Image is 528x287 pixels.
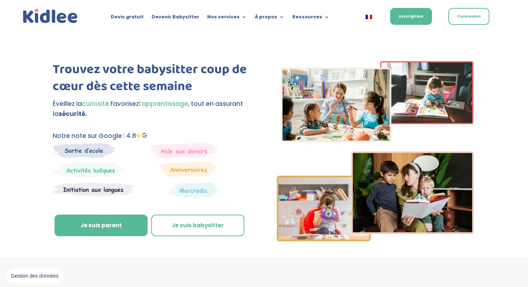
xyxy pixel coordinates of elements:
strong: sécurité. [58,109,87,118]
span: Gestion des données [11,273,58,279]
img: Français [366,15,372,19]
span: curiosité, [82,99,110,108]
a: Nos services [207,14,247,22]
a: Ressources [292,14,330,22]
picture: Imgs-2 [277,235,474,243]
a: Inscription [390,8,432,25]
img: weekends [150,143,218,158]
img: Mercredi [53,162,124,178]
a: Connexion [448,8,489,25]
a: Je suis babysitter [151,215,244,236]
img: Atelier thematique [53,182,135,197]
img: Sortie decole [53,143,116,158]
button: Gestion des données [6,269,63,284]
a: Kidlee Logo [21,7,80,25]
a: Devenir Babysitter [152,14,199,22]
p: Éveillez la favorisez , tout en assurant la [53,99,252,120]
img: Thematique [169,182,218,198]
img: logo_kidlee_bleu [21,7,80,25]
img: Anniversaire [160,162,217,177]
a: À propos [255,14,284,22]
a: Devis gratuit [111,14,144,22]
span: l’apprentissage [139,99,188,108]
h1: Trouvez votre babysitter coup de cœur dès cette semaine [53,61,252,99]
a: Je suis parent [54,215,148,236]
p: Notre note sur Google : 4.8 [53,131,252,141]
